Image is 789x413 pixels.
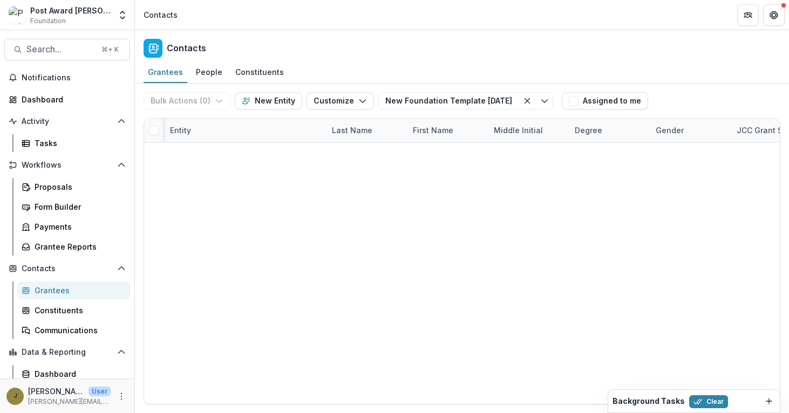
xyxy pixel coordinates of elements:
[89,387,111,396] p: User
[406,119,487,142] div: First Name
[325,119,406,142] div: Last Name
[649,119,730,142] div: Gender
[231,64,288,80] div: Constituents
[99,44,121,56] div: ⌘ + K
[17,178,130,196] a: Proposals
[22,264,113,273] span: Contacts
[139,7,182,23] nav: breadcrumb
[763,4,785,26] button: Get Help
[17,134,130,152] a: Tasks
[167,43,206,53] h2: Contacts
[737,4,759,26] button: Partners
[17,198,130,216] a: Form Builder
[4,343,130,361] button: Open Data & Reporting
[22,117,113,126] span: Activity
[568,119,649,142] div: Degree
[22,73,126,82] span: Notifications
[35,325,121,336] div: Communications
[17,321,130,339] a: Communications
[192,64,227,80] div: People
[35,305,121,316] div: Constituents
[763,395,776,408] button: Dismiss
[35,201,121,212] div: Form Builder
[164,119,325,142] div: Entity
[164,125,198,136] div: Entity
[519,92,536,109] button: Clear filter
[35,241,121,252] div: Grantee Reports
[536,92,553,109] button: Toggle menu
[4,113,130,130] button: Open Activity
[487,119,568,142] div: Middle Initial
[406,125,460,136] div: First Name
[144,62,187,83] a: Grantees
[613,397,685,406] h2: Background Tasks
[4,91,130,108] a: Dashboard
[35,285,121,296] div: Grantees
[307,92,374,109] button: Customize
[22,94,121,105] div: Dashboard
[192,62,227,83] a: People
[144,64,187,80] div: Grantees
[17,281,130,299] a: Grantees
[4,69,130,86] button: Notifications
[28,386,84,397] p: [PERSON_NAME]
[35,221,121,232] div: Payments
[28,397,111,407] p: [PERSON_NAME][EMAIL_ADDRESS][PERSON_NAME][DOMAIN_NAME]
[22,161,113,170] span: Workflows
[231,62,288,83] a: Constituents
[689,395,728,408] button: Clear
[144,92,230,109] button: Bulk Actions (0)
[17,218,130,236] a: Payments
[4,156,130,174] button: Open Workflows
[13,393,17,400] div: Jamie
[4,260,130,277] button: Open Contacts
[144,9,178,20] div: Contacts
[17,365,130,383] a: Dashboard
[22,348,113,357] span: Data & Reporting
[115,390,128,403] button: More
[235,92,302,109] button: New Entity
[115,4,130,26] button: Open entity switcher
[26,44,95,54] span: Search...
[568,125,609,136] div: Degree
[30,5,111,16] div: Post Award [PERSON_NAME] Childs Memorial Fund
[17,238,130,256] a: Grantee Reports
[35,181,121,192] div: Proposals
[35,368,121,380] div: Dashboard
[325,125,379,136] div: Last Name
[378,92,519,109] button: New Foundation Template [DATE]
[35,137,121,149] div: Tasks
[562,92,648,109] button: Assigned to me
[9,6,26,24] img: Post Award Jane Coffin Childs Memorial Fund
[4,39,130,60] button: Search...
[487,125,549,136] div: Middle Initial
[17,301,130,319] a: Constituents
[30,16,66,26] span: Foundation
[649,125,690,136] div: Gender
